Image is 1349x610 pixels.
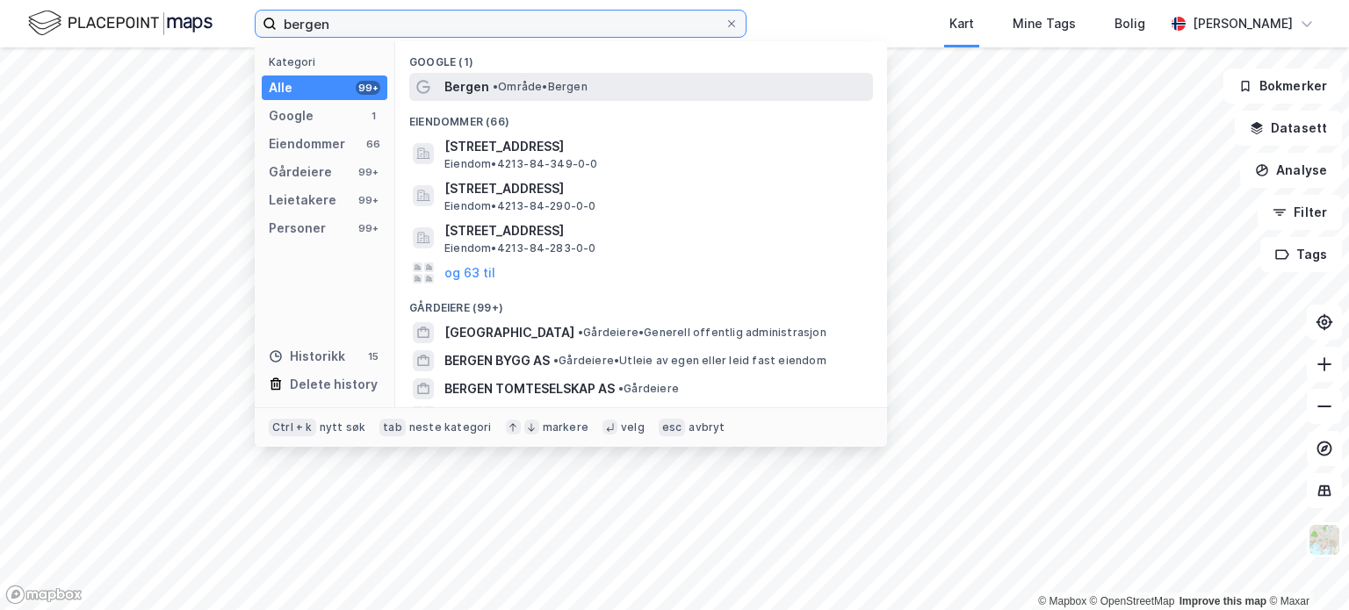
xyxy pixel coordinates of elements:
[277,11,725,37] input: Søk på adresse, matrikkel, gårdeiere, leietakere eller personer
[1038,595,1086,607] a: Mapbox
[1258,195,1342,230] button: Filter
[493,80,588,94] span: Område • Bergen
[366,109,380,123] div: 1
[1179,595,1266,607] a: Improve this map
[618,382,679,396] span: Gårdeiere
[689,420,725,434] div: avbryt
[269,346,345,367] div: Historikk
[269,161,332,183] div: Gårdeiere
[5,585,83,605] a: Mapbox homepage
[618,382,624,395] span: •
[269,55,387,68] div: Kategori
[269,77,292,98] div: Alle
[269,419,316,436] div: Ctrl + k
[553,354,559,367] span: •
[444,350,550,371] span: BERGEN BYGG AS
[356,81,380,95] div: 99+
[1261,526,1349,610] iframe: Chat Widget
[395,287,887,319] div: Gårdeiere (99+)
[356,221,380,235] div: 99+
[493,80,498,93] span: •
[1115,13,1145,34] div: Bolig
[1013,13,1076,34] div: Mine Tags
[28,8,213,39] img: logo.f888ab2527a4732fd821a326f86c7f29.svg
[1240,153,1342,188] button: Analyse
[578,326,826,340] span: Gårdeiere • Generell offentlig administrasjon
[269,218,326,239] div: Personer
[444,199,596,213] span: Eiendom • 4213-84-290-0-0
[1235,111,1342,146] button: Datasett
[444,378,615,399] span: BERGEN TOMTESELSKAP AS
[444,241,596,255] span: Eiendom • 4213-84-283-0-0
[1308,523,1341,556] img: Z
[366,137,380,151] div: 66
[1193,13,1293,34] div: [PERSON_NAME]
[395,101,887,133] div: Eiendommer (66)
[444,178,866,199] span: [STREET_ADDRESS]
[444,262,495,283] button: og 63 til
[578,326,583,339] span: •
[444,157,598,171] span: Eiendom • 4213-84-349-0-0
[543,420,588,434] div: markere
[1223,68,1342,104] button: Bokmerker
[1090,595,1175,607] a: OpenStreetMap
[395,41,887,73] div: Google (1)
[320,420,366,434] div: nytt søk
[290,374,378,395] div: Delete history
[444,220,866,241] span: [STREET_ADDRESS]
[444,76,489,97] span: Bergen
[553,354,826,368] span: Gårdeiere • Utleie av egen eller leid fast eiendom
[444,406,495,427] button: og 96 til
[356,165,380,179] div: 99+
[1260,237,1342,272] button: Tags
[366,349,380,363] div: 15
[444,322,574,343] span: [GEOGRAPHIC_DATA]
[659,419,686,436] div: esc
[269,190,336,211] div: Leietakere
[269,133,345,154] div: Eiendommer
[621,420,645,434] div: velg
[409,420,492,434] div: neste kategori
[949,13,974,34] div: Kart
[356,193,380,207] div: 99+
[269,105,314,126] div: Google
[444,136,866,157] span: [STREET_ADDRESS]
[379,419,406,436] div: tab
